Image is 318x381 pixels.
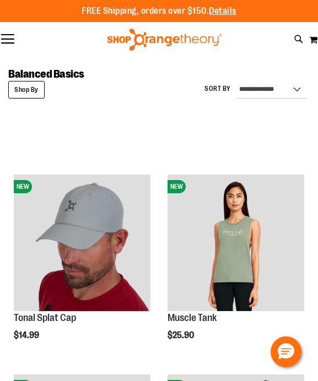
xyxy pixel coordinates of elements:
[271,336,301,367] button: Hello, have a question? Let’s chat.
[14,175,150,311] img: Product image for Grey Tonal Splat Cap
[82,5,236,18] p: FREE Shipping, orders over $150.
[168,330,196,340] span: $25.90
[8,81,45,99] strong: Shop By
[168,180,186,193] span: NEW
[14,180,32,193] span: NEW
[168,175,304,313] a: Muscle TankNEW
[8,169,156,368] div: product
[106,29,223,51] img: Shop Orangetheory
[209,6,236,16] a: Details
[8,68,84,80] span: Balanced Basics
[168,175,304,311] img: Muscle Tank
[162,169,310,368] div: product
[14,312,76,323] a: Tonal Splat Cap
[14,330,41,340] span: $14.99
[168,312,217,323] a: Muscle Tank
[14,175,150,313] a: Product image for Grey Tonal Splat CapNEW
[204,84,231,94] label: Sort By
